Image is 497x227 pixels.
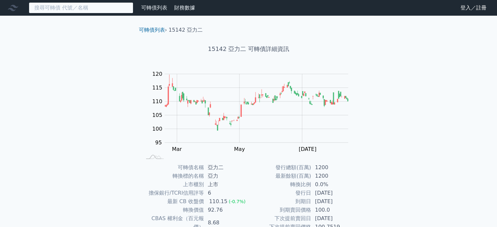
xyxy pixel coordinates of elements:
[152,71,162,77] tspan: 120
[234,146,245,152] tspan: May
[139,26,167,34] li: ›
[249,189,311,197] td: 發行日
[249,206,311,214] td: 到期賣回價格
[152,98,162,104] tspan: 110
[249,197,311,206] td: 到期日
[455,3,492,13] a: 登入／註冊
[464,196,497,227] iframe: Chat Widget
[311,197,356,206] td: [DATE]
[311,172,356,180] td: 1200
[311,163,356,172] td: 1200
[249,163,311,172] td: 發行總額(百萬)
[134,44,364,54] h1: 15142 亞力二 可轉債詳細資訊
[249,214,311,223] td: 下次提前賣回日
[208,197,229,206] div: 110.15
[152,84,162,90] tspan: 115
[172,146,182,152] tspan: Mar
[311,189,356,197] td: [DATE]
[249,180,311,189] td: 轉換比例
[155,139,162,145] tspan: 95
[229,199,246,204] span: (-0.7%)
[204,163,249,172] td: 亞力二
[141,189,204,197] td: 擔保銀行/TCRI信用評等
[149,71,358,165] g: Chart
[29,2,133,13] input: 搜尋可轉債 代號／名稱
[169,26,203,34] li: 15142 亞力二
[249,172,311,180] td: 最新餘額(百萬)
[141,5,167,11] a: 可轉債列表
[174,5,195,11] a: 財務數據
[141,197,204,206] td: 最新 CB 收盤價
[204,206,249,214] td: 92.76
[141,206,204,214] td: 轉換價值
[299,146,316,152] tspan: [DATE]
[464,196,497,227] div: 聊天小工具
[311,180,356,189] td: 0.0%
[204,172,249,180] td: 亞力
[311,214,356,223] td: [DATE]
[204,189,249,197] td: 6
[139,27,165,33] a: 可轉債列表
[311,206,356,214] td: 100.0
[152,112,162,118] tspan: 105
[141,172,204,180] td: 轉換標的名稱
[204,180,249,189] td: 上市
[141,180,204,189] td: 上市櫃別
[152,125,162,132] tspan: 100
[141,163,204,172] td: 可轉債名稱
